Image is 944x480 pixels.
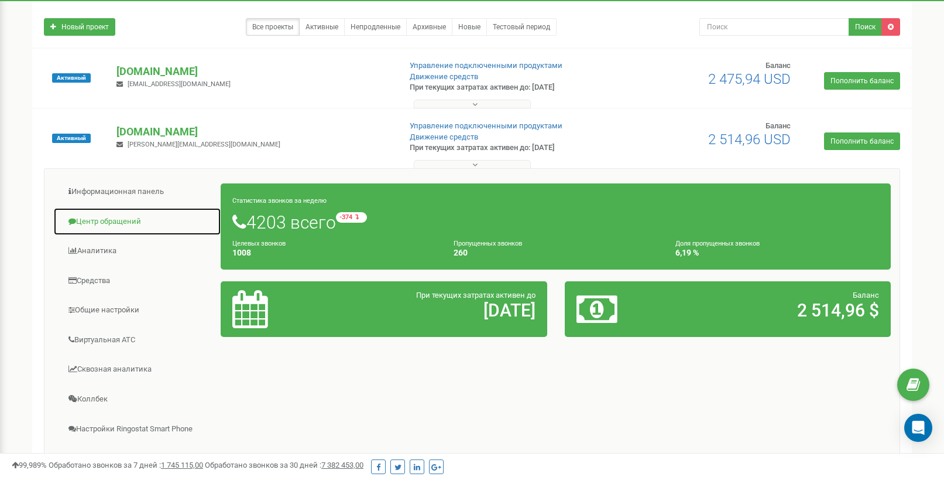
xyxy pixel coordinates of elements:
a: Новые [452,18,487,36]
a: Тестовый период [486,18,557,36]
p: [DOMAIN_NAME] [116,64,390,79]
span: Баланс [766,121,791,130]
a: Непродленные [344,18,407,36]
span: При текущих затратах активен до [416,291,535,299]
span: 99,989% [12,461,47,469]
a: Центр обращений [53,207,221,236]
a: Движение средств [410,132,478,141]
a: Коллбек [53,385,221,414]
span: 2 514,96 USD [708,131,791,148]
small: Пропущенных звонков [454,240,522,247]
span: 2 475,94 USD [708,71,791,87]
p: При текущих затратах активен до: [DATE] [410,142,610,154]
a: Пополнить баланс [824,132,900,150]
small: Доля пропущенных звонков [675,240,760,247]
small: Статистика звонков за неделю [232,197,327,205]
small: -374 [336,212,367,223]
div: Open Intercom Messenger [904,414,932,442]
span: Активный [52,134,91,143]
a: Аналитика [53,237,221,265]
a: Новый проект [44,18,115,36]
p: При текущих затратах активен до: [DATE] [410,82,610,93]
span: Баланс [766,61,791,70]
span: [EMAIL_ADDRESS][DOMAIN_NAME] [128,80,231,88]
input: Поиск [699,18,849,36]
a: Настройки Ringostat Smart Phone [53,415,221,444]
h2: 2 514,96 $ [683,301,879,320]
h2: [DATE] [339,301,535,320]
span: Обработано звонков за 7 дней : [49,461,203,469]
a: Активные [299,18,345,36]
span: Обработано звонков за 30 дней : [205,461,363,469]
a: Виртуальная АТС [53,326,221,355]
a: Все проекты [246,18,300,36]
span: Активный [52,73,91,83]
a: Пополнить баланс [824,72,900,90]
u: 7 382 453,00 [321,461,363,469]
a: Движение средств [410,72,478,81]
a: Интеграция [53,444,221,473]
h4: 6,19 % [675,248,879,257]
a: Сквозная аналитика [53,355,221,384]
h4: 1008 [232,248,436,257]
a: Информационная панель [53,178,221,206]
u: 1 745 115,00 [161,461,203,469]
a: Управление подключенными продуктами [410,121,562,130]
button: Поиск [849,18,882,36]
a: Управление подключенными продуктами [410,61,562,70]
a: Архивные [406,18,452,36]
a: Общие настройки [53,296,221,325]
h1: 4203 всего [232,212,879,232]
small: Целевых звонков [232,240,286,247]
h4: 260 [454,248,657,257]
span: Баланс [853,291,879,299]
p: [DOMAIN_NAME] [116,124,390,139]
span: [PERSON_NAME][EMAIL_ADDRESS][DOMAIN_NAME] [128,141,280,148]
a: Средства [53,267,221,295]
